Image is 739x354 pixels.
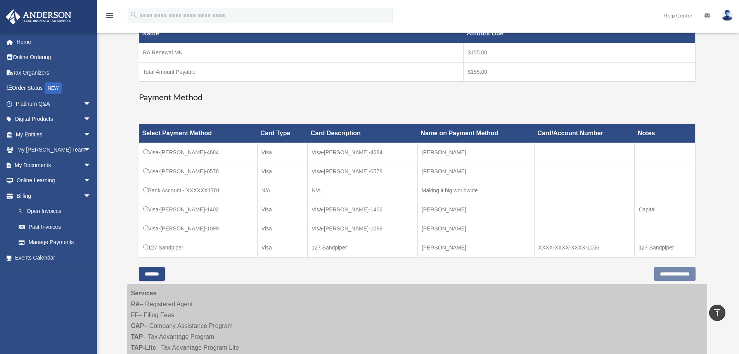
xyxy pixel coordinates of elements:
td: 127 Sandpiper [139,238,257,258]
a: Home [5,34,103,50]
a: menu [105,14,114,20]
th: Notes [635,124,695,143]
th: Select Payment Method [139,124,257,143]
td: Visa [257,238,308,258]
td: RA Renewal MN [139,43,464,63]
strong: CAP [131,323,144,329]
a: Events Calendar [5,250,103,265]
th: Name [139,24,464,43]
a: My [PERSON_NAME] Teamarrow_drop_down [5,142,103,158]
td: [PERSON_NAME] [417,162,534,181]
td: N/A [257,181,308,200]
span: arrow_drop_down [83,112,99,127]
td: [PERSON_NAME] [417,219,534,238]
td: Visa-[PERSON_NAME]-0578 [139,162,257,181]
a: Manage Payments [11,235,99,250]
td: 127 Sandpiper [308,238,418,258]
a: vertical_align_top [709,305,725,321]
td: Visa [257,200,308,219]
th: Card Type [257,124,308,143]
strong: TAP [131,333,143,340]
span: $ [23,207,27,216]
td: Visa [257,143,308,162]
td: Visa [257,162,308,181]
td: [PERSON_NAME] [417,238,534,258]
td: Visa-[PERSON_NAME]-4684 [139,143,257,162]
td: Visa-[PERSON_NAME]-0578 [308,162,418,181]
a: Past Invoices [11,219,99,235]
span: arrow_drop_down [83,142,99,158]
a: Online Ordering [5,50,103,65]
th: Card Description [308,124,418,143]
td: Bank Account - XXXXXX1701 [139,181,257,200]
i: search [130,10,138,19]
span: arrow_drop_down [83,173,99,189]
a: Platinum Q&Aarrow_drop_down [5,96,103,112]
a: Online Learningarrow_drop_down [5,173,103,188]
h3: Payment Method [139,91,696,103]
a: $Open Invoices [11,204,95,220]
div: NEW [45,82,62,94]
th: Amount Due [464,24,695,43]
strong: RA [131,301,140,307]
td: Total Amount Payable [139,62,464,82]
span: arrow_drop_down [83,127,99,143]
td: Visa-[PERSON_NAME]-1402 [308,200,418,219]
a: My Entitiesarrow_drop_down [5,127,103,142]
span: arrow_drop_down [83,96,99,112]
th: Name on Payment Method [417,124,534,143]
td: Visa-[PERSON_NAME]-4684 [308,143,418,162]
a: Order StatusNEW [5,80,103,96]
td: Capital [635,200,695,219]
i: menu [105,11,114,20]
a: Billingarrow_drop_down [5,188,99,204]
td: Visa [257,219,308,238]
i: vertical_align_top [713,308,722,317]
td: Making it big worldwide [417,181,534,200]
td: N/A [308,181,418,200]
td: [PERSON_NAME] [417,200,534,219]
img: Anderson Advisors Platinum Portal [3,9,74,24]
span: arrow_drop_down [83,157,99,173]
th: Card/Account Number [534,124,635,143]
a: Digital Productsarrow_drop_down [5,112,103,127]
td: 127 Sandpiper [635,238,695,258]
strong: FF [131,312,139,318]
span: arrow_drop_down [83,188,99,204]
img: User Pic [722,10,733,21]
a: My Documentsarrow_drop_down [5,157,103,173]
td: Visa-[PERSON_NAME]-1099 [139,219,257,238]
strong: TAP-Lite [131,344,156,351]
td: $155.00 [464,62,695,82]
td: Visa-[PERSON_NAME]-1099 [308,219,418,238]
td: XXXX-XXXX-XXXX-1156 [534,238,635,258]
strong: Services [131,290,157,296]
td: Visa-[PERSON_NAME]-1402 [139,200,257,219]
a: Tax Organizers [5,65,103,80]
td: $155.00 [464,43,695,63]
td: [PERSON_NAME] [417,143,534,162]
